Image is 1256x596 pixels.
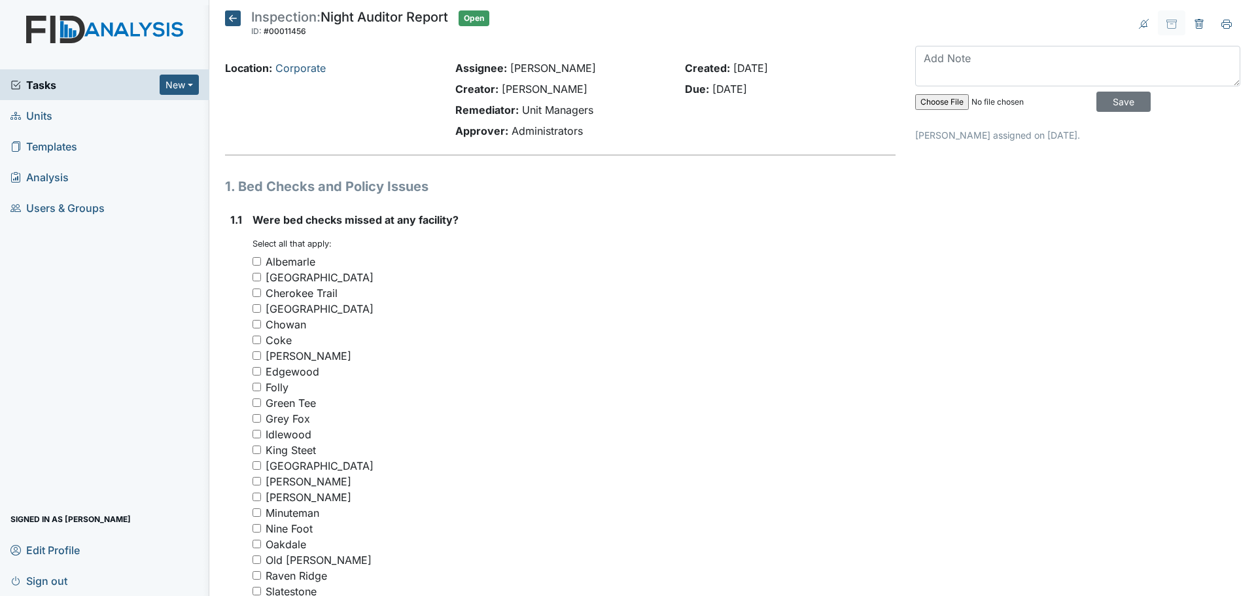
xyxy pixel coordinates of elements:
div: Idlewood [266,427,311,442]
input: [GEOGRAPHIC_DATA] [253,461,261,470]
strong: Approver: [455,124,508,137]
input: Coke [253,336,261,344]
strong: Remediator: [455,103,519,116]
label: 1.1 [230,212,242,228]
a: Tasks [10,77,160,93]
span: [DATE] [712,82,747,96]
span: Analysis [10,167,69,187]
div: Raven Ridge [266,568,327,584]
a: Corporate [275,61,326,75]
small: Select all that apply: [253,239,332,249]
div: Folly [266,379,288,395]
div: [PERSON_NAME] [266,489,351,505]
span: Units [10,105,52,126]
div: Grey Fox [266,411,310,427]
input: Old [PERSON_NAME] [253,555,261,564]
input: Cherokee Trail [253,289,261,297]
span: Templates [10,136,77,156]
span: [PERSON_NAME] [510,61,596,75]
span: Users & Groups [10,198,105,218]
input: King Steet [253,446,261,454]
div: Edgewood [266,364,319,379]
span: Administrators [512,124,583,137]
input: [PERSON_NAME] [253,351,261,360]
input: Folly [253,383,261,391]
strong: Creator: [455,82,498,96]
input: Edgewood [253,367,261,376]
span: Edit Profile [10,540,80,560]
span: Unit Managers [522,103,593,116]
div: King Steet [266,442,316,458]
div: Green Tee [266,395,316,411]
input: Slatestone [253,587,261,595]
div: [GEOGRAPHIC_DATA] [266,270,374,285]
span: [DATE] [733,61,768,75]
input: Nine Foot [253,524,261,533]
input: Oakdale [253,540,261,548]
div: [GEOGRAPHIC_DATA] [266,301,374,317]
span: ID: [251,26,262,36]
div: Coke [266,332,292,348]
h1: 1. Bed Checks and Policy Issues [225,177,896,196]
span: Signed in as [PERSON_NAME] [10,509,131,529]
strong: Due: [685,82,709,96]
strong: Assignee: [455,61,507,75]
div: [PERSON_NAME] [266,348,351,364]
span: #00011456 [264,26,306,36]
span: [PERSON_NAME] [502,82,587,96]
input: Save [1096,92,1151,112]
input: [PERSON_NAME] [253,493,261,501]
input: [GEOGRAPHIC_DATA] [253,273,261,281]
div: Old [PERSON_NAME] [266,552,372,568]
span: Inspection: [251,9,321,25]
input: Raven Ridge [253,571,261,580]
div: Night Auditor Report [251,10,448,39]
input: Minuteman [253,508,261,517]
input: [PERSON_NAME] [253,477,261,485]
input: Idlewood [253,430,261,438]
button: New [160,75,199,95]
div: Chowan [266,317,306,332]
strong: Location: [225,61,272,75]
div: Minuteman [266,505,319,521]
input: [GEOGRAPHIC_DATA] [253,304,261,313]
div: [GEOGRAPHIC_DATA] [266,458,374,474]
div: Albemarle [266,254,315,270]
span: Sign out [10,570,67,591]
span: Were bed checks missed at any facility? [253,213,459,226]
strong: Created: [685,61,730,75]
div: Nine Foot [266,521,313,536]
p: [PERSON_NAME] assigned on [DATE]. [915,128,1240,142]
input: Albemarle [253,257,261,266]
span: Open [459,10,489,26]
div: Oakdale [266,536,306,552]
input: Grey Fox [253,414,261,423]
div: Cherokee Trail [266,285,338,301]
input: Green Tee [253,398,261,407]
input: Chowan [253,320,261,328]
div: [PERSON_NAME] [266,474,351,489]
